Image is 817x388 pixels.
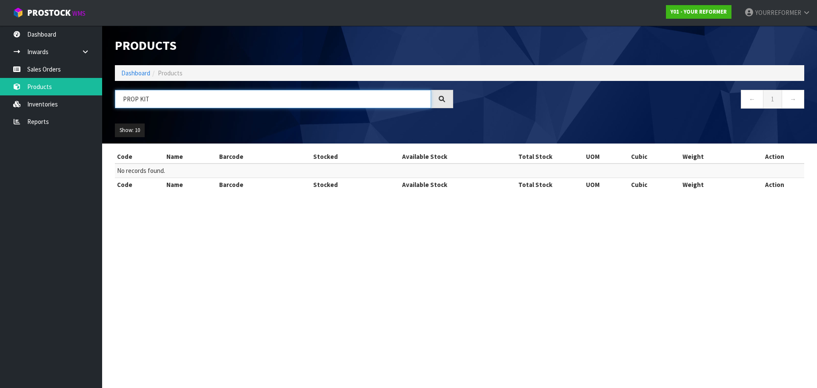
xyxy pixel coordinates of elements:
th: Available Stock [362,150,487,164]
input: Search products [115,90,431,108]
th: UOM [584,150,629,164]
span: YOURREFORMER [755,9,801,17]
th: Weight [680,178,745,191]
a: Dashboard [121,69,150,77]
span: ProStock [27,7,71,18]
th: Action [745,178,804,191]
th: Cubic [629,178,680,191]
th: Barcode [217,150,289,164]
th: Stocked [289,150,362,164]
th: Cubic [629,150,680,164]
small: WMS [72,9,86,17]
button: Show: 10 [115,124,145,137]
th: Name [164,178,217,191]
span: Products [158,69,183,77]
th: Barcode [217,178,289,191]
th: Action [745,150,804,164]
th: Stocked [289,178,362,191]
th: Available Stock [362,178,487,191]
strong: Y01 - YOUR REFORMER [671,8,727,15]
h1: Products [115,38,453,52]
a: → [782,90,804,108]
th: Name [164,150,217,164]
th: UOM [584,178,629,191]
img: cube-alt.png [13,7,23,18]
td: No records found. [115,164,804,178]
th: Weight [680,150,745,164]
th: Total Stock [487,150,583,164]
th: Total Stock [487,178,583,191]
nav: Page navigation [466,90,804,111]
a: 1 [763,90,782,108]
th: Code [115,178,164,191]
a: ← [741,90,763,108]
th: Code [115,150,164,164]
